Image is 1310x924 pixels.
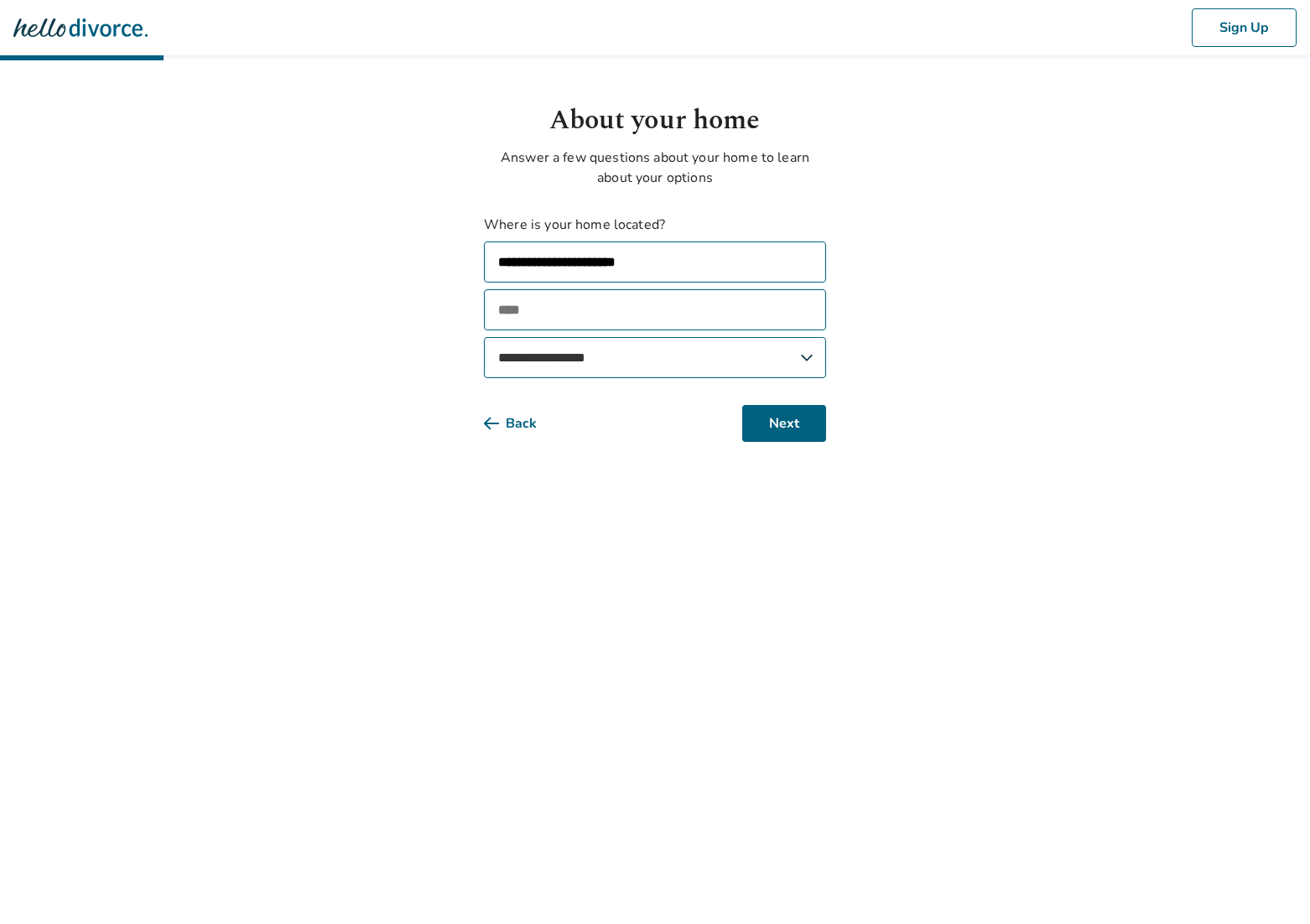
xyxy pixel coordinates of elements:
p: Answer a few questions about your home to learn about your options [484,148,826,188]
button: Back [484,405,564,442]
button: Next [742,405,826,442]
h1: About your home [484,101,826,141]
button: Sign Up [1192,8,1297,47]
iframe: Chat Widget [1226,844,1310,924]
label: Where is your home located? [484,215,826,235]
img: Hello Divorce Logo [13,11,148,44]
